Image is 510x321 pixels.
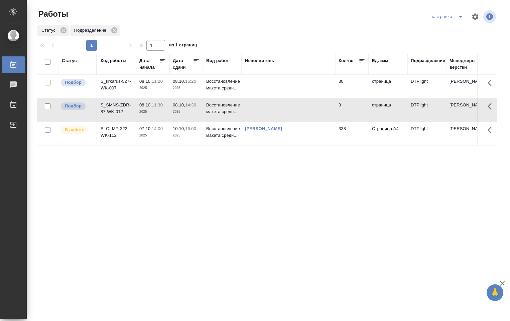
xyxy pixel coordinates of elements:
p: Подразделение [74,27,109,34]
div: Дата сдачи [173,57,193,71]
td: DTPlight [407,98,446,122]
p: 2025 [139,85,166,91]
p: 07.10, [139,126,152,131]
div: Можно подбирать исполнителей [60,102,93,111]
button: Здесь прячутся важные кнопки [484,122,500,138]
span: из 1 страниц [169,41,197,51]
div: Ед. изм [372,57,388,64]
div: Менеджеры верстки [450,57,482,71]
p: [PERSON_NAME] [450,78,482,85]
div: Исполнитель выполняет работу [60,125,93,134]
div: Вид работ [206,57,229,64]
p: [PERSON_NAME] [450,125,482,132]
td: 30 [335,75,369,98]
span: Посмотреть информацию [483,10,497,23]
div: Исполнитель [245,57,274,64]
button: Здесь прячутся важные кнопки [484,75,500,91]
div: Статус [37,25,69,36]
p: 08.10, [173,102,185,107]
span: Настроить таблицу [467,9,483,25]
div: Статус [62,57,77,64]
p: 08.10, [173,79,185,84]
td: S_OLMP-322-WK-112 [97,122,136,145]
p: 16:20 [185,79,196,84]
td: страница [369,75,407,98]
button: 🙏 [487,284,503,301]
td: 338 [335,122,369,145]
p: Подбор [65,79,82,86]
p: Подбор [65,103,82,109]
p: 08.10, [139,79,152,84]
p: 16:00 [185,126,196,131]
p: [PERSON_NAME] [450,102,482,108]
p: Статус [41,27,58,34]
p: 14:30 [185,102,196,107]
td: S_SMNS-ZDR-87-WK-012 [97,98,136,122]
span: 🙏 [489,286,501,300]
p: 11:20 [152,79,163,84]
p: 2025 [173,108,200,115]
div: Кол-во [339,57,354,64]
div: split button [429,11,467,22]
button: Здесь прячутся важные кнопки [484,98,500,114]
p: Восстановление макета средн... [206,102,238,115]
p: 14:00 [152,126,163,131]
p: 08.10, [139,102,152,107]
div: Код работы [101,57,126,64]
div: Можно подбирать исполнителей [60,78,93,87]
td: S_krkarus-527-WK-007 [97,75,136,98]
div: Подразделение [70,25,120,36]
td: 3 [335,98,369,122]
td: страница [369,98,407,122]
div: Подразделение [411,57,445,64]
p: 2025 [173,85,200,91]
p: 2025 [173,132,200,139]
p: В работе [65,126,84,133]
p: 11:30 [152,102,163,107]
p: 2025 [139,108,166,115]
div: Дата начала [139,57,159,71]
p: Восстановление макета средн... [206,125,238,139]
p: Восстановление макета средн... [206,78,238,91]
p: 10.10, [173,126,185,131]
td: DTPlight [407,122,446,145]
span: Работы [37,9,68,19]
td: Страница А4 [369,122,407,145]
p: 2025 [139,132,166,139]
td: DTPlight [407,75,446,98]
a: [PERSON_NAME] [245,126,282,131]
